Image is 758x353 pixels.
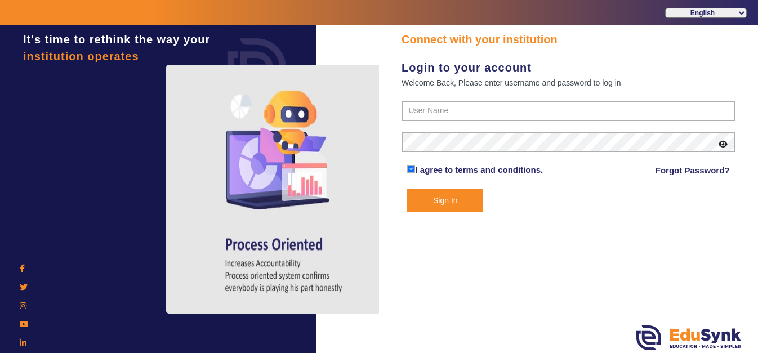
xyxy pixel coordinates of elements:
[23,33,210,46] span: It's time to rethink the way your
[407,189,483,212] button: Sign In
[402,59,735,76] div: Login to your account
[166,65,403,314] img: login4.png
[656,164,730,177] a: Forgot Password?
[23,50,139,62] span: institution operates
[402,31,735,48] div: Connect with your institution
[415,165,543,175] a: I agree to terms and conditions.
[215,25,299,110] img: login.png
[636,325,741,350] img: edusynk.png
[402,76,735,90] div: Welcome Back, Please enter username and password to log in
[402,101,735,121] input: User Name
